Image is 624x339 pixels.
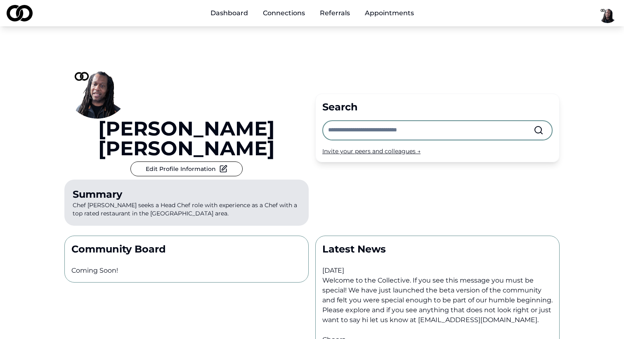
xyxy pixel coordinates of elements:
div: Search [322,101,553,114]
img: fc566690-cf65-45d8-a465-1d4f683599e2-basimCC1-profile_picture.png [598,3,617,23]
a: Referrals [313,5,357,21]
nav: Main [204,5,421,21]
a: Appointments [358,5,421,21]
p: Latest News [322,243,553,256]
p: Chef [PERSON_NAME] seeks a Head Chef role with experience as a Chef with a top rated restaurant i... [64,180,309,226]
a: Connections [256,5,312,21]
a: Dashboard [204,5,255,21]
p: Coming Soon! [71,266,302,276]
img: logo [7,5,33,21]
div: Invite your peers and colleagues → [322,147,553,155]
div: Summary [73,188,300,201]
p: Community Board [71,243,302,256]
button: Edit Profile Information [130,161,243,176]
a: [PERSON_NAME] [PERSON_NAME] [64,119,309,158]
img: fc566690-cf65-45d8-a465-1d4f683599e2-basimCC1-profile_picture.png [64,53,130,119]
